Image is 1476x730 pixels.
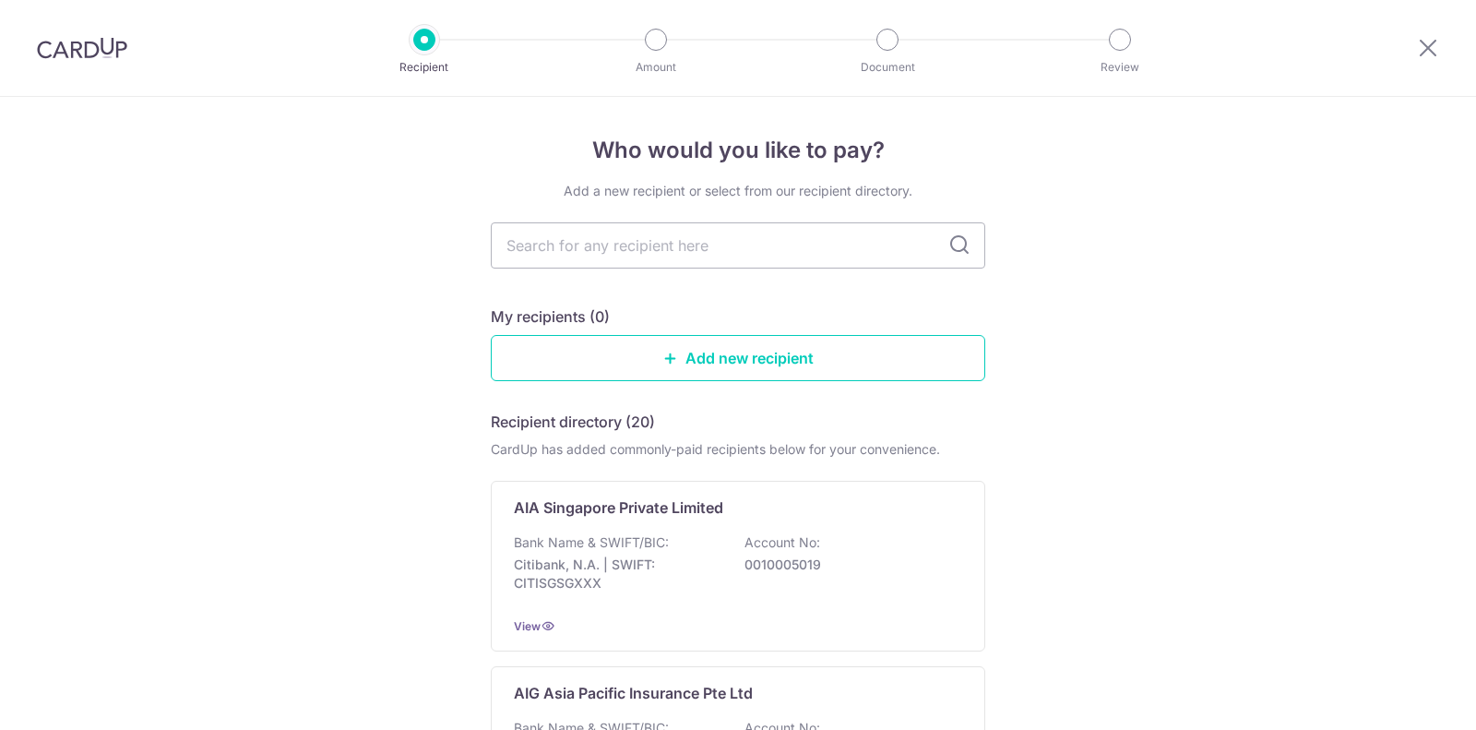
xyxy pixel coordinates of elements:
[356,58,493,77] p: Recipient
[819,58,956,77] p: Document
[588,58,724,77] p: Amount
[491,222,985,269] input: Search for any recipient here
[514,533,669,552] p: Bank Name & SWIFT/BIC:
[1357,675,1458,721] iframe: Opens a widget where you can find more information
[491,305,610,328] h5: My recipients (0)
[491,411,655,433] h5: Recipient directory (20)
[514,556,720,592] p: Citibank, N.A. | SWIFT: CITISGSGXXX
[491,335,985,381] a: Add new recipient
[744,556,951,574] p: 0010005019
[744,533,820,552] p: Account No:
[491,182,985,200] div: Add a new recipient or select from our recipient directory.
[514,619,541,633] a: View
[491,440,985,459] div: CardUp has added commonly-paid recipients below for your convenience.
[1052,58,1188,77] p: Review
[491,134,985,167] h4: Who would you like to pay?
[514,497,723,519] p: AIA Singapore Private Limited
[37,37,127,59] img: CardUp
[514,682,753,704] p: AIG Asia Pacific Insurance Pte Ltd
